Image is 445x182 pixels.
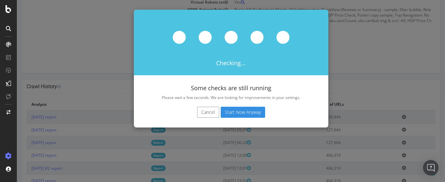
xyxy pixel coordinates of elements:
button: Cancel [180,107,202,118]
button: Start Now Anyway [204,107,248,118]
div: Checking... [117,10,311,75]
h4: Some checks are still running [130,85,299,91]
div: Open Intercom Messenger [423,160,439,176]
p: Please wait a few seconds. We are looking for improvements in your settings. [130,95,299,100]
